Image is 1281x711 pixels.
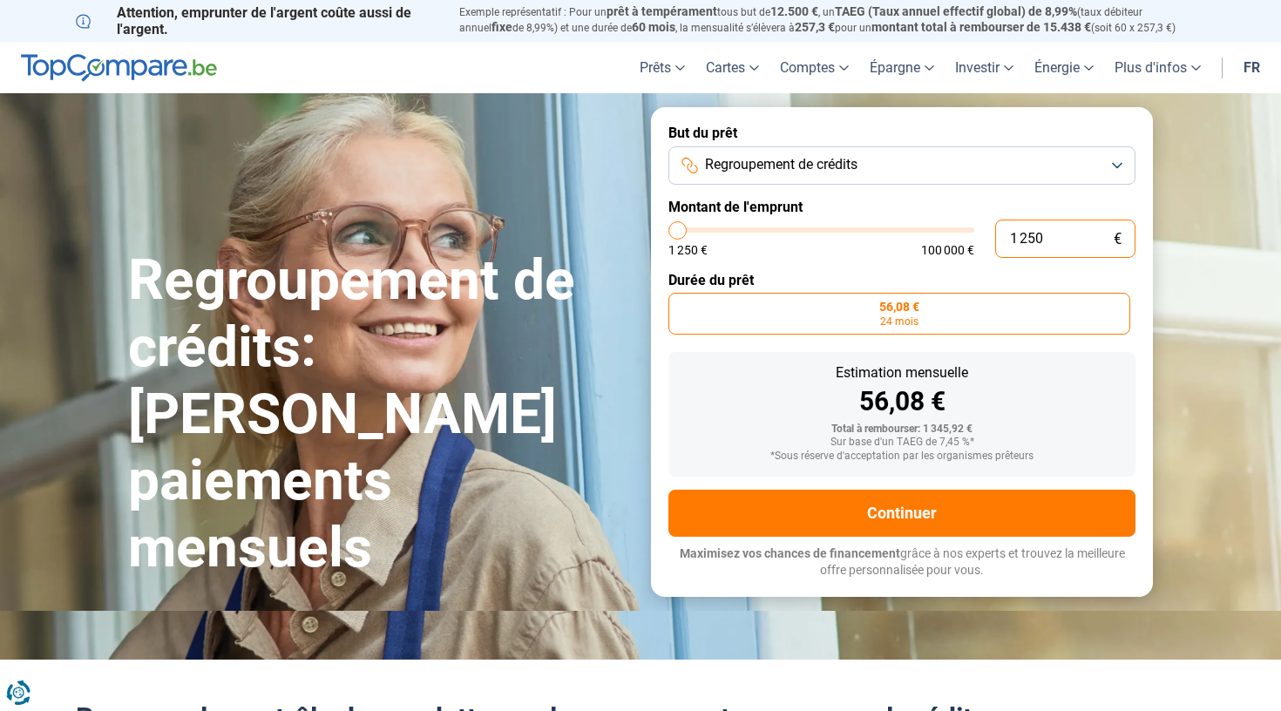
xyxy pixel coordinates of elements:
a: Prêts [629,42,695,93]
span: montant total à rembourser de 15.438 € [871,20,1091,34]
p: Attention, emprunter de l'argent coûte aussi de l'argent. [76,4,438,37]
h1: Regroupement de crédits: [PERSON_NAME] paiements mensuels [128,247,630,582]
span: 56,08 € [879,301,919,313]
span: 12.500 € [770,4,818,18]
p: Exemple représentatif : Pour un tous but de , un (taux débiteur annuel de 8,99%) et une durée de ... [459,4,1205,36]
span: fixe [491,20,512,34]
div: Total à rembourser: 1 345,92 € [682,423,1122,436]
p: grâce à nos experts et trouvez la meilleure offre personnalisée pour vous. [668,545,1135,579]
span: TAEG (Taux annuel effectif global) de 8,99% [835,4,1077,18]
label: But du prêt [668,125,1135,141]
a: Épargne [859,42,945,93]
a: Plus d'infos [1104,42,1211,93]
label: Durée du prêt [668,272,1135,288]
img: TopCompare [21,54,217,82]
span: Regroupement de crédits [705,155,857,174]
div: Estimation mensuelle [682,366,1122,380]
div: *Sous réserve d'acceptation par les organismes prêteurs [682,450,1122,463]
label: Montant de l'emprunt [668,199,1135,215]
button: Continuer [668,490,1135,537]
span: 257,3 € [795,20,835,34]
span: 100 000 € [921,244,974,256]
a: Énergie [1024,42,1104,93]
a: fr [1233,42,1271,93]
a: Investir [945,42,1024,93]
a: Comptes [769,42,859,93]
a: Cartes [695,42,769,93]
span: Maximisez vos chances de financement [680,546,900,560]
span: prêt à tempérament [607,4,717,18]
span: 1 250 € [668,244,708,256]
span: € [1114,232,1122,247]
span: 60 mois [632,20,675,34]
div: Sur base d'un TAEG de 7,45 %* [682,437,1122,449]
button: Regroupement de crédits [668,146,1135,185]
span: 24 mois [880,316,918,327]
div: 56,08 € [682,389,1122,415]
